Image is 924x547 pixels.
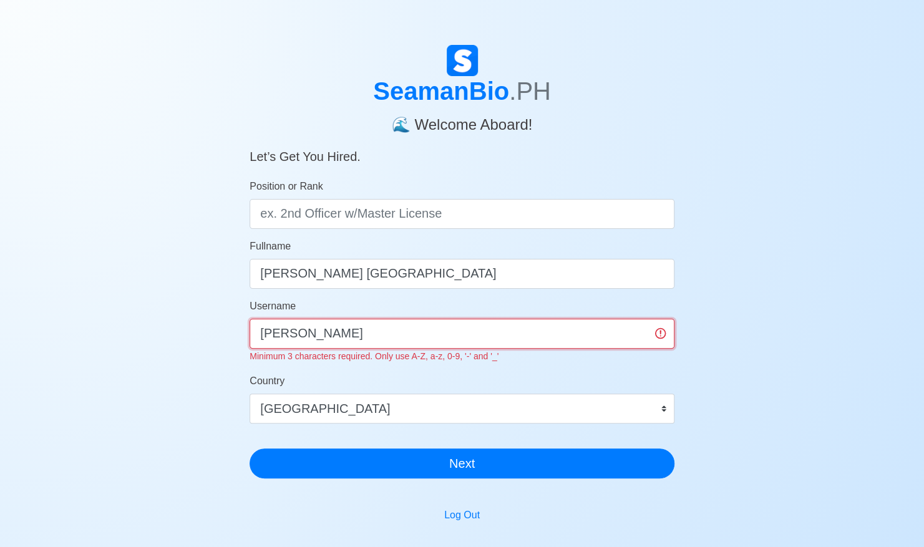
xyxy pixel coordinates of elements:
span: Username [250,301,296,311]
input: ex. 2nd Officer w/Master License [250,199,674,229]
h1: SeamanBio [250,76,674,106]
h5: Let’s Get You Hired. [250,134,674,164]
img: Logo [447,45,478,76]
span: Position or Rank [250,181,323,191]
span: .PH [509,77,551,105]
small: Minimum 3 characters required. Only use A-Z, a-z, 0-9, '-' and '_' [250,351,498,361]
span: Fullname [250,241,291,251]
h4: 🌊 Welcome Aboard! [250,106,674,134]
input: Ex. donaldcris [250,319,674,349]
input: Your Fullname [250,259,674,289]
button: Log Out [436,503,488,527]
button: Next [250,448,674,478]
label: Country [250,374,284,389]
